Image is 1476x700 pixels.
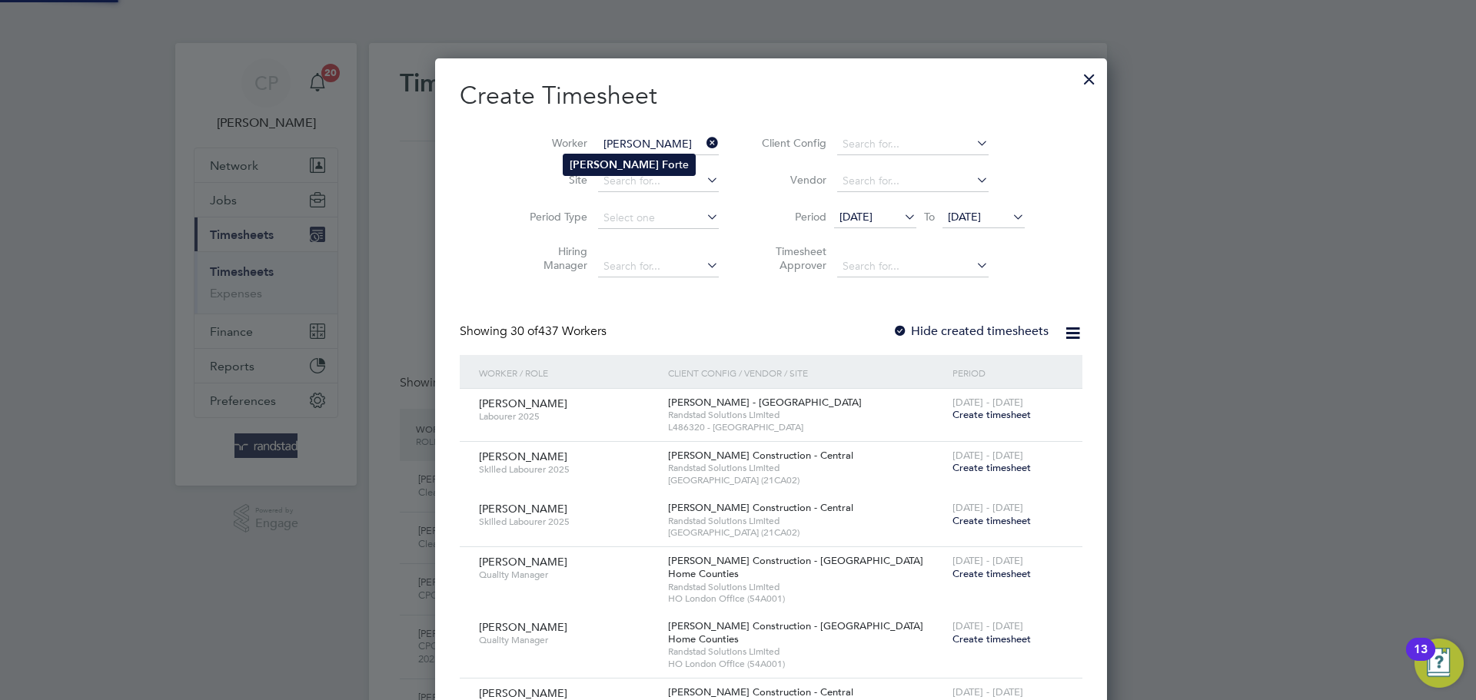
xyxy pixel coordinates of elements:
span: [GEOGRAPHIC_DATA] (21CA02) [668,474,945,486]
label: Hiring Manager [518,244,587,272]
label: Vendor [757,173,826,187]
h2: Create Timesheet [460,80,1082,112]
label: Hide created timesheets [893,323,1049,339]
input: Select one [598,207,719,229]
b: [PERSON_NAME] [570,158,659,171]
span: To [919,207,939,227]
span: 30 of [510,323,538,339]
span: HO London Office (54A001) [668,658,945,670]
span: Randstad Solutions Limited [668,515,945,527]
span: Labourer 2025 [479,410,657,423]
b: Fo [662,158,675,171]
span: Randstad Solutions Limited [668,409,945,421]
span: Create timesheet [952,514,1031,527]
span: [PERSON_NAME] [479,686,567,700]
div: Client Config / Vendor / Site [664,355,949,390]
span: Skilled Labourer 2025 [479,516,657,528]
span: Create timesheet [952,632,1031,645]
span: [DATE] - [DATE] [952,554,1023,567]
span: Randstad Solutions Limited [668,581,945,593]
input: Search for... [598,134,719,155]
span: L486320 - [GEOGRAPHIC_DATA] [668,421,945,433]
span: [DATE] - [DATE] [952,501,1023,514]
span: Quality Manager [479,569,657,581]
span: Randstad Solutions Limited [668,462,945,474]
input: Search for... [598,256,719,277]
span: [GEOGRAPHIC_DATA] (21CA02) [668,526,945,539]
span: [DATE] - [DATE] [952,449,1023,462]
div: Period [949,355,1067,390]
label: Site [518,173,587,187]
span: 437 Workers [510,323,607,339]
input: Search for... [598,171,719,192]
input: Search for... [837,171,989,192]
span: [DATE] [948,210,981,224]
span: Create timesheet [952,461,1031,474]
span: Quality Manager [479,634,657,646]
label: Period Type [518,210,587,224]
span: [DATE] - [DATE] [952,619,1023,632]
span: Randstad Solutions Limited [668,645,945,658]
div: Worker / Role [475,355,664,390]
li: rte [563,154,695,175]
span: [PERSON_NAME] [479,502,567,516]
label: Client Config [757,136,826,150]
span: [PERSON_NAME] Construction - Central [668,449,853,462]
label: Period [757,210,826,224]
div: 13 [1414,649,1428,669]
span: [DATE] - [DATE] [952,396,1023,409]
span: [DATE] - [DATE] [952,685,1023,698]
span: Create timesheet [952,567,1031,580]
span: [PERSON_NAME] - [GEOGRAPHIC_DATA] [668,396,862,409]
span: [PERSON_NAME] Construction - Central [668,501,853,514]
div: Showing [460,323,610,340]
button: Open Resource Center, 13 new notifications [1414,639,1464,688]
span: [PERSON_NAME] Construction - [GEOGRAPHIC_DATA] Home Counties [668,554,923,580]
input: Search for... [837,256,989,277]
span: [PERSON_NAME] Construction - [GEOGRAPHIC_DATA] Home Counties [668,619,923,645]
label: Timesheet Approver [757,244,826,272]
span: [PERSON_NAME] [479,396,567,410]
label: Worker [518,136,587,150]
span: [PERSON_NAME] [479,450,567,463]
span: Skilled Labourer 2025 [479,463,657,476]
span: [PERSON_NAME] Construction - Central [668,685,853,698]
span: [PERSON_NAME] [479,620,567,634]
span: HO London Office (54A001) [668,592,945,605]
span: [DATE] [839,210,873,224]
span: [PERSON_NAME] [479,555,567,569]
span: Create timesheet [952,408,1031,421]
input: Search for... [837,134,989,155]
